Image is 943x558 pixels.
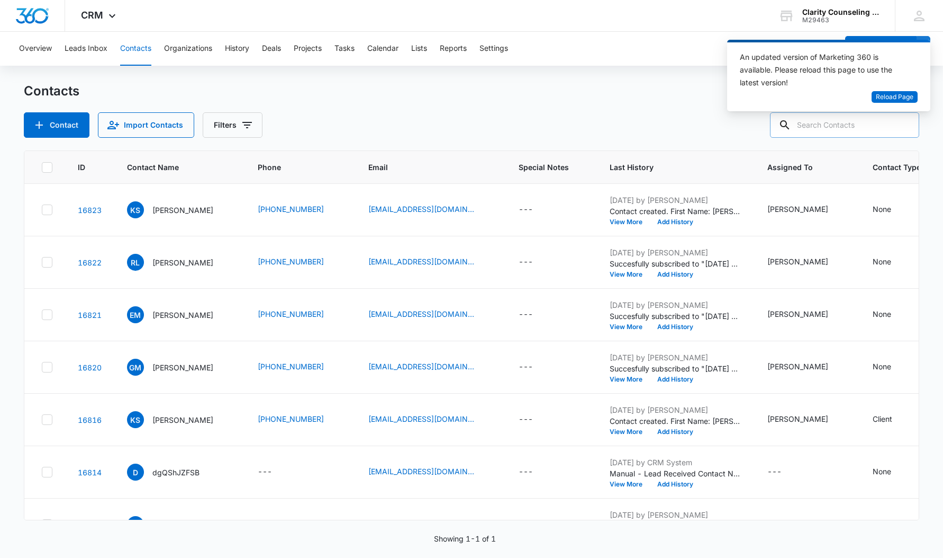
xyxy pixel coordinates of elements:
[152,257,213,268] p: [PERSON_NAME]
[610,194,742,206] p: [DATE] by [PERSON_NAME]
[802,16,879,24] div: account id
[519,518,533,531] div: ---
[873,203,891,215] div: None
[127,254,232,271] div: Contact Name - Rebecca Lennon-Thompson - Select to Edit Field
[411,32,427,66] button: Lists
[650,376,701,383] button: Add History
[873,256,891,267] div: None
[127,201,232,218] div: Contact Name - Katherine Sherman - Select to Edit Field
[519,308,552,321] div: Special Notes - - Select to Edit Field
[767,518,828,529] div: [PERSON_NAME]
[368,361,474,372] a: [EMAIL_ADDRESS][DOMAIN_NAME]
[873,361,891,372] div: None
[258,203,343,216] div: Phone - (910) 290-0666 - Select to Edit Field
[258,413,324,424] a: [PHONE_NUMBER]
[767,361,828,372] div: [PERSON_NAME]
[262,32,281,66] button: Deals
[873,308,910,321] div: Contact Type - None - Select to Edit Field
[767,308,847,321] div: Assigned To - Morgan DiGirolamo - Select to Edit Field
[650,481,701,488] button: Add History
[610,271,650,278] button: View More
[294,32,322,66] button: Projects
[802,8,879,16] div: account name
[610,311,742,322] p: Succesfully subscribed to "[DATE] Reminder".
[519,162,569,173] span: Special Notes
[368,256,474,267] a: [EMAIL_ADDRESS][DOMAIN_NAME]
[78,206,102,215] a: Navigate to contact details page for Katherine Sherman
[127,516,144,533] span: SA
[19,32,52,66] button: Overview
[368,413,474,424] a: [EMAIL_ADDRESS][DOMAIN_NAME]
[78,311,102,320] a: Navigate to contact details page for Emily Morrison
[334,32,355,66] button: Tasks
[368,466,493,479] div: Email - jsaokszzq40q@yahoo.com - Select to Edit Field
[610,404,742,415] p: [DATE] by [PERSON_NAME]
[873,466,891,477] div: None
[258,308,343,321] div: Phone - (804) 855-4986 - Select to Edit Field
[873,413,892,424] div: Client
[519,518,552,531] div: Special Notes - - Select to Edit Field
[610,162,727,173] span: Last History
[650,219,701,225] button: Add History
[610,258,742,269] p: Succesfully subscribed to "[DATE] Reminder".
[519,466,533,479] div: ---
[258,466,272,479] div: ---
[767,308,828,320] div: [PERSON_NAME]
[519,413,533,426] div: ---
[368,518,474,529] a: [EMAIL_ADDRESS][DOMAIN_NAME]
[440,32,467,66] button: Reports
[873,162,921,173] span: Contact Type
[873,518,892,529] div: Client
[873,518,911,531] div: Contact Type - Client - Select to Edit Field
[24,112,89,138] button: Add Contact
[127,411,144,428] span: KS
[78,363,102,372] a: Navigate to contact details page for Gregg Moore
[225,32,249,66] button: History
[767,203,828,215] div: [PERSON_NAME]
[519,256,533,269] div: ---
[78,162,86,173] span: ID
[258,256,324,267] a: [PHONE_NUMBER]
[610,509,742,520] p: [DATE] by [PERSON_NAME]
[873,256,910,269] div: Contact Type - None - Select to Edit Field
[610,457,742,468] p: [DATE] by CRM System
[479,32,508,66] button: Settings
[767,466,801,479] div: Assigned To - - Select to Edit Field
[767,256,828,267] div: [PERSON_NAME]
[767,413,847,426] div: Assigned To - Alyssa Martin - Select to Edit Field
[127,162,217,173] span: Contact Name
[127,201,144,218] span: KS
[767,256,847,269] div: Assigned To - Morgan DiGirolamo - Select to Edit Field
[81,10,103,21] span: CRM
[610,468,742,479] p: Manual - Lead Received Contact Name: dgQShJZFSB Email: [EMAIL_ADDRESS][DOMAIN_NAME] Lead Source: ...
[368,256,493,269] div: Email - ltwellness06@gmail.com - Select to Edit Field
[152,519,213,530] p: [PERSON_NAME]
[650,271,701,278] button: Add History
[873,203,910,216] div: Contact Type - None - Select to Edit Field
[845,36,917,61] button: Add Contact
[65,32,107,66] button: Leads Inbox
[610,206,742,217] p: Contact created. First Name: [PERSON_NAME] Last Name: [PERSON_NAME] Phone: [PHONE_NUMBER] Email: ...
[152,362,213,373] p: [PERSON_NAME]
[368,466,474,477] a: [EMAIL_ADDRESS][DOMAIN_NAME]
[610,363,742,374] p: Succesfully subscribed to "[DATE] Reminder".
[519,361,533,374] div: ---
[876,92,913,102] span: Reload Page
[519,308,533,321] div: ---
[258,413,343,426] div: Phone - (910) 617-9545 - Select to Edit Field
[258,361,343,374] div: Phone - (984) 209-9229 - Select to Edit Field
[127,516,232,533] div: Contact Name - Sam Ahmed - Select to Edit Field
[610,376,650,383] button: View More
[258,162,328,173] span: Phone
[258,308,324,320] a: [PHONE_NUMBER]
[368,308,493,321] div: Email - emily2020morrison@gmail.com - Select to Edit Field
[368,308,474,320] a: [EMAIL_ADDRESS][DOMAIN_NAME]
[152,467,200,478] p: dgQShJZFSB
[203,112,262,138] button: Filters
[767,162,832,173] span: Assigned To
[368,162,478,173] span: Email
[650,429,701,435] button: Add History
[519,203,552,216] div: Special Notes - - Select to Edit Field
[152,205,213,216] p: [PERSON_NAME]
[120,32,151,66] button: Contacts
